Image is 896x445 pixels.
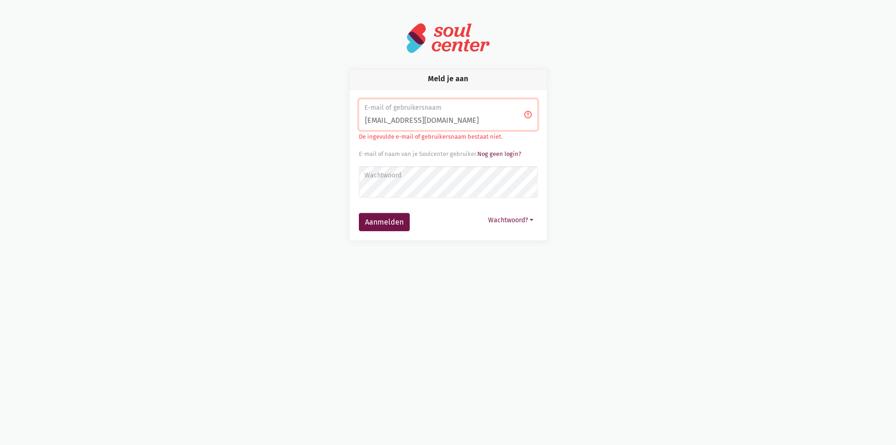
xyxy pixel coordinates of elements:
[359,149,538,159] div: E-mail of naam van je Soulcenter gebruiker.
[406,22,490,54] img: logo-soulcenter-full.svg
[364,103,531,113] label: E-mail of gebruikersnaam
[359,132,538,141] p: De ingevulde e-mail of gebruikersnaam bestaat niet.
[484,213,538,227] button: Wachtwoord?
[359,99,538,232] form: Aanmelden
[364,170,531,181] label: Wachtwoord
[359,213,410,232] button: Aanmelden
[477,150,521,157] a: Nog geen login?
[350,69,547,89] div: Meld je aan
